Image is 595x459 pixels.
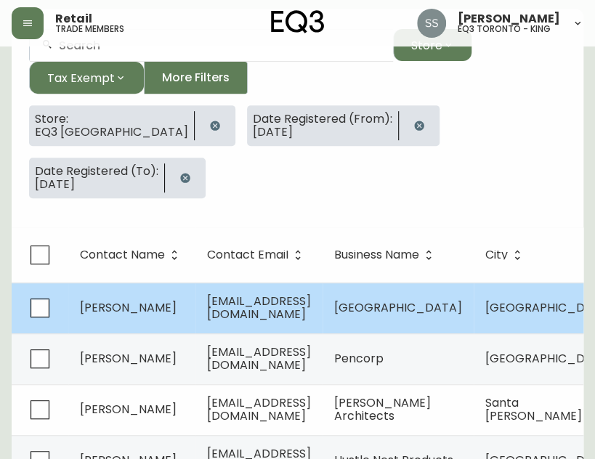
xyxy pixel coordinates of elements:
span: Tax Exempt [47,69,115,87]
span: [GEOGRAPHIC_DATA] [334,299,462,316]
span: [EMAIL_ADDRESS][DOMAIN_NAME] [207,344,311,373]
span: Business Name [334,248,438,261]
span: [PERSON_NAME] [458,13,560,25]
span: [DATE] [253,126,392,139]
span: Date Registered (From): [253,113,392,126]
span: Retail [55,13,92,25]
span: [PERSON_NAME] [80,299,177,316]
span: Store: [35,113,188,126]
span: Date Registered (To): [35,165,158,178]
span: City [485,251,508,259]
span: [PERSON_NAME] [80,350,177,367]
h5: trade members [55,25,124,33]
span: [DATE] [35,178,158,191]
span: [EMAIL_ADDRESS][DOMAIN_NAME] [207,394,311,424]
span: City [485,248,527,261]
button: More Filters [144,62,248,94]
img: f1b6f2cda6f3b51f95337c5892ce6799 [417,9,446,38]
span: EQ3 [GEOGRAPHIC_DATA] [35,126,188,139]
span: [PERSON_NAME] [80,401,177,418]
span: [EMAIL_ADDRESS][DOMAIN_NAME] [207,293,311,322]
span: Pencorp [334,350,384,367]
span: [PERSON_NAME] Architects [334,394,431,424]
h5: eq3 toronto - king [458,25,551,33]
span: Contact Name [80,251,165,259]
span: Santa [PERSON_NAME] [485,394,582,424]
span: Contact Email [207,248,307,261]
button: Tax Exempt [29,62,144,94]
span: Contact Email [207,251,288,259]
img: logo [271,10,325,33]
span: More Filters [162,70,230,86]
span: Contact Name [80,248,184,261]
span: Business Name [334,251,419,259]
